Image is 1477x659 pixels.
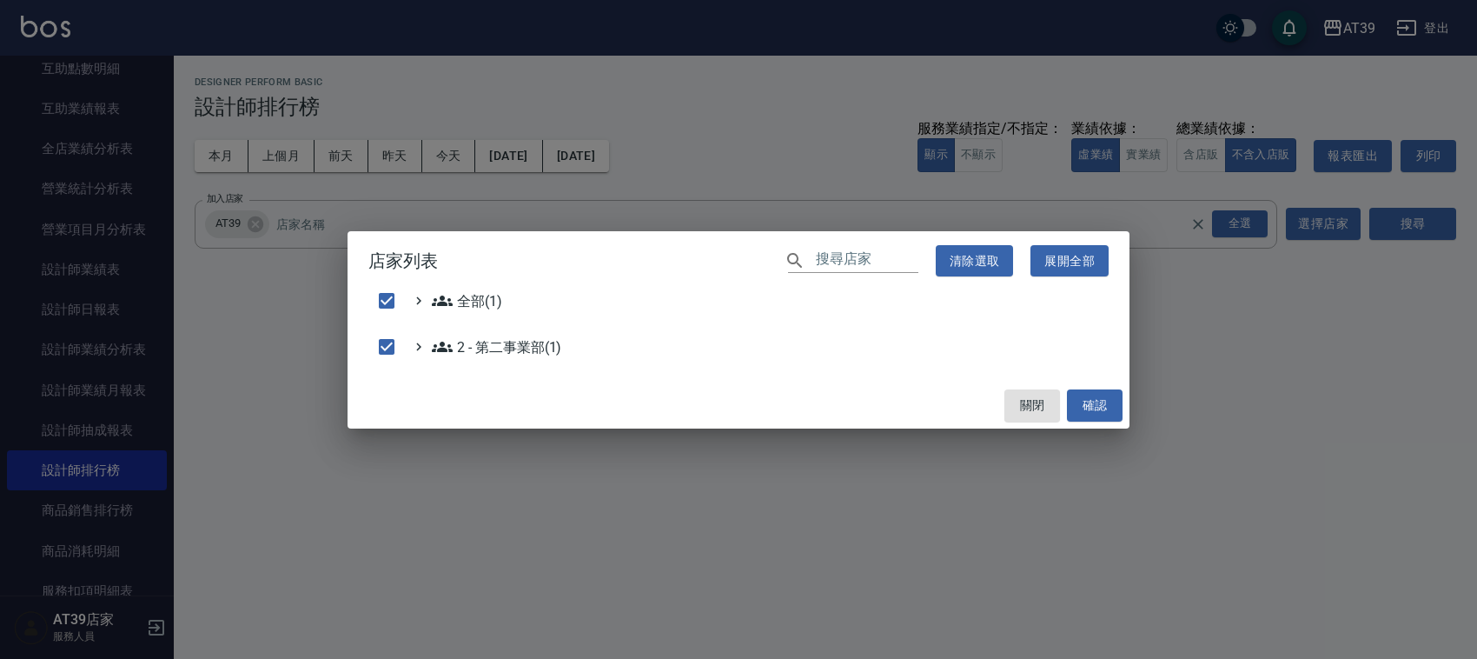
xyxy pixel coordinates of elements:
[432,336,561,357] span: 2 - 第二事業部(1)
[432,290,502,311] span: 全部(1)
[1030,245,1109,277] button: 展開全部
[1004,389,1060,422] button: 關閉
[348,231,1129,291] h2: 店家列表
[936,245,1014,277] button: 清除選取
[1067,389,1123,422] button: 確認
[816,248,918,273] input: 搜尋店家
